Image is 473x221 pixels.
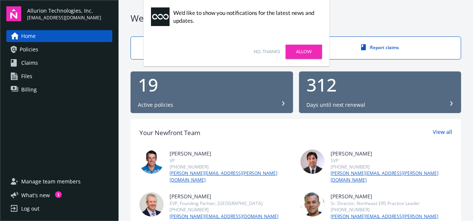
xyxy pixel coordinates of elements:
span: Allurion Technologies, Inc. [27,7,101,15]
span: Policies [20,44,38,55]
img: photo [300,150,325,174]
a: Claims [6,57,112,69]
a: Manage team members [6,176,112,188]
a: Files [6,70,112,82]
div: Sr. Director, Northeast ERS Practice Leader [331,200,453,206]
a: View all [433,128,452,138]
div: Report claims [314,44,446,51]
span: Home [21,30,36,42]
div: [PHONE_NUMBER] [331,206,453,213]
span: Files [21,70,32,82]
div: Days until next renewal [306,101,365,109]
div: 312 [306,76,454,94]
div: SVP [331,157,453,164]
span: Billing [21,84,37,96]
span: Manage team members [21,176,81,188]
button: 312Days until next renewal [299,71,461,113]
a: Home [6,30,112,42]
div: 1 [55,191,62,198]
div: [PERSON_NAME] [331,150,453,157]
div: Welcome to Navigator , [PERSON_NAME] [131,12,461,25]
img: photo [139,192,164,217]
div: [PHONE_NUMBER] [331,164,453,170]
img: photo [139,150,164,174]
div: [PHONE_NUMBER] [170,206,279,213]
span: [EMAIL_ADDRESS][DOMAIN_NAME] [27,15,101,21]
div: VP [170,157,292,164]
div: EVP, Founding Partner, [GEOGRAPHIC_DATA] [170,200,279,206]
div: Your Newfront Team [139,128,200,138]
div: We'd like to show you notifications for the latest news and updates. [173,9,318,25]
a: Billing [6,84,112,96]
a: [PERSON_NAME][EMAIL_ADDRESS][PERSON_NAME][DOMAIN_NAME] [331,170,453,183]
div: [PERSON_NAME] [170,150,292,157]
div: Active policies [138,101,173,109]
a: Allow [286,45,322,59]
div: [PERSON_NAME] [170,192,279,200]
button: 19Active policies [131,71,293,113]
a: [PERSON_NAME][EMAIL_ADDRESS][DOMAIN_NAME] [170,213,279,220]
div: [PERSON_NAME] [331,192,453,200]
img: navigator-logo.svg [6,6,21,21]
a: Report claims [299,36,461,60]
span: Claims [21,57,38,69]
a: Policies [6,44,112,55]
span: What ' s new [21,191,50,199]
a: View auto IDs [131,36,293,60]
button: What's new1 [6,191,62,199]
div: [PHONE_NUMBER] [170,164,292,170]
div: 19 [138,76,286,94]
button: Allurion Technologies, Inc.[EMAIL_ADDRESS][DOMAIN_NAME] [27,6,112,21]
a: [PERSON_NAME][EMAIL_ADDRESS][PERSON_NAME][DOMAIN_NAME] [170,170,292,183]
a: No, thanks [254,48,280,55]
img: photo [300,192,325,217]
div: Log out [21,203,39,215]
